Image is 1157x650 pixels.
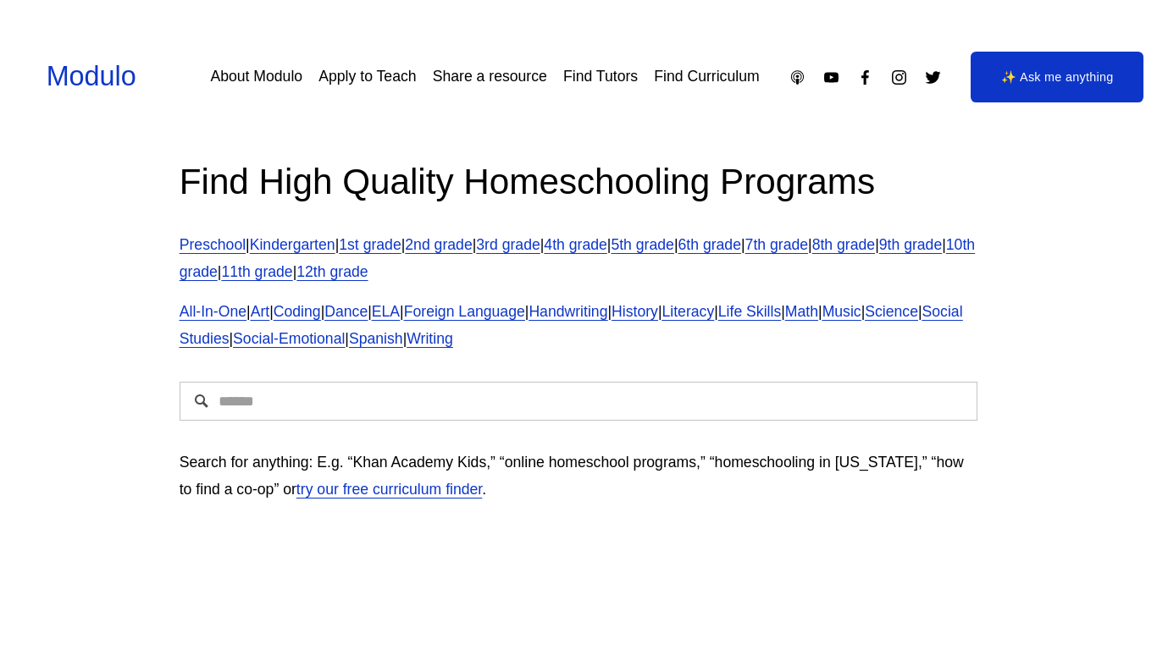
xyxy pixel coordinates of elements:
[349,330,403,347] a: Spanish
[544,236,606,253] a: 4th grade
[563,62,638,91] a: Find Tutors
[274,303,321,320] a: Coding
[180,236,246,253] a: Preschool
[529,303,607,320] a: Handwriting
[180,303,963,347] a: Social Studies
[372,303,400,320] a: ELA
[180,232,978,286] p: | | | | | | | | | | | | |
[433,62,547,91] a: Share a resource
[296,481,482,498] a: try our free curriculum finder
[611,236,673,253] a: 5th grade
[654,62,759,91] a: Find Curriculum
[47,61,136,91] a: Modulo
[407,330,453,347] a: Writing
[318,62,416,91] a: Apply to Teach
[678,236,741,253] a: 6th grade
[785,303,818,320] a: Math
[180,158,978,205] h2: Find High Quality Homeschooling Programs
[251,303,270,320] a: Art
[339,236,401,253] a: 1st grade
[856,69,874,86] a: Facebook
[180,236,975,280] a: 10th grade
[210,62,302,91] a: About Modulo
[233,330,345,347] a: Social-Emotional
[865,303,918,320] a: Science
[822,69,840,86] a: YouTube
[180,299,978,353] p: | | | | | | | | | | | | | | | |
[662,303,714,320] a: Literacy
[822,303,861,320] a: Music
[971,52,1143,102] a: ✨ Ask me anything
[612,303,658,320] a: History
[324,303,368,320] a: Dance
[812,236,875,253] a: 8th grade
[405,236,472,253] a: 2nd grade
[718,303,781,320] a: Life Skills
[180,303,246,320] a: All-In-One
[924,69,942,86] a: Twitter
[789,69,806,86] a: Apple Podcasts
[890,69,908,86] a: Instagram
[221,263,292,280] a: 11th grade
[296,263,368,280] a: 12th grade
[745,236,808,253] a: 7th grade
[180,382,978,421] input: Search
[180,449,978,504] p: Search for anything: E.g. “Khan Academy Kids,” “online homeschool programs,” “homeschooling in [U...
[879,236,942,253] a: 9th grade
[250,236,335,253] a: Kindergarten
[476,236,540,253] a: 3rd grade
[404,303,525,320] a: Foreign Language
